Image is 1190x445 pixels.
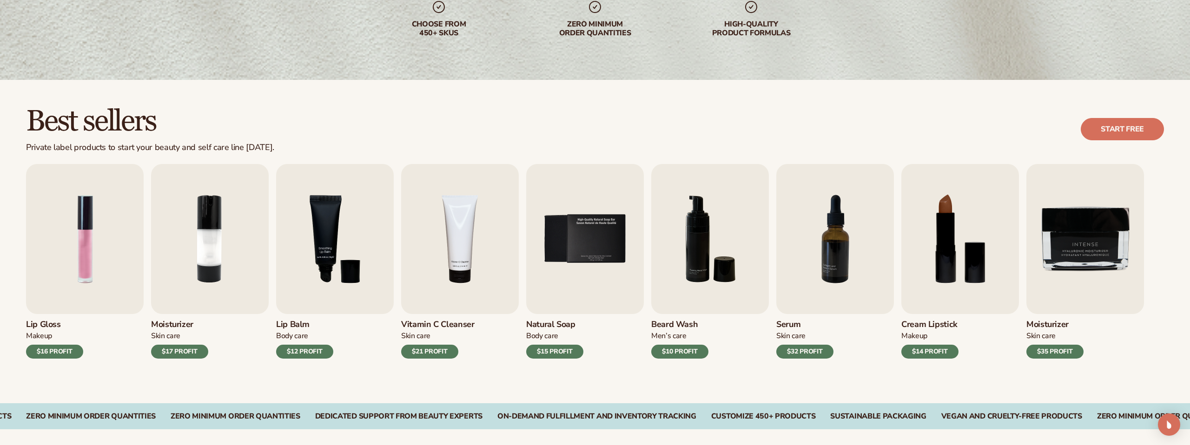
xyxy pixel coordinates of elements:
div: Makeup [901,331,959,341]
a: 3 / 9 [276,164,394,359]
a: 4 / 9 [401,164,519,359]
div: SUSTAINABLE PACKAGING [830,412,926,421]
div: Choose from 450+ Skus [379,20,498,38]
h3: Beard Wash [651,320,708,330]
a: 2 / 9 [151,164,269,359]
div: Men’s Care [651,331,708,341]
div: $35 PROFIT [1026,345,1084,359]
h2: Best sellers [26,106,274,137]
div: High-quality product formulas [692,20,811,38]
div: $17 PROFIT [151,345,208,359]
a: 1 / 9 [26,164,144,359]
a: 6 / 9 [651,164,769,359]
div: Zero minimum order quantities [535,20,654,38]
div: $12 PROFIT [276,345,333,359]
h3: Cream Lipstick [901,320,959,330]
h3: Lip Gloss [26,320,83,330]
div: CUSTOMIZE 450+ PRODUCTS [711,412,816,421]
div: $14 PROFIT [901,345,959,359]
div: $15 PROFIT [526,345,583,359]
h3: Lip Balm [276,320,333,330]
a: 8 / 9 [901,164,1019,359]
div: Body Care [276,331,333,341]
h3: Natural Soap [526,320,583,330]
div: Dedicated Support From Beauty Experts [315,412,483,421]
div: Private label products to start your beauty and self care line [DATE]. [26,143,274,153]
div: $21 PROFIT [401,345,458,359]
h3: Moisturizer [1026,320,1084,330]
h3: Moisturizer [151,320,208,330]
h3: Vitamin C Cleanser [401,320,475,330]
div: Skin Care [151,331,208,341]
h3: Serum [776,320,833,330]
a: Start free [1081,118,1164,140]
div: $16 PROFIT [26,345,83,359]
div: Makeup [26,331,83,341]
div: Zero Minimum Order QuantitieS [26,412,156,421]
a: 7 / 9 [776,164,894,359]
div: Open Intercom Messenger [1158,413,1180,436]
div: Body Care [526,331,583,341]
div: Skin Care [776,331,833,341]
div: Skin Care [401,331,475,341]
a: 5 / 9 [526,164,644,359]
div: Zero Minimum Order QuantitieS [171,412,300,421]
div: $32 PROFIT [776,345,833,359]
div: On-Demand Fulfillment and Inventory Tracking [497,412,696,421]
div: Skin Care [1026,331,1084,341]
div: $10 PROFIT [651,345,708,359]
a: 9 / 9 [1026,164,1144,359]
div: VEGAN AND CRUELTY-FREE PRODUCTS [941,412,1082,421]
